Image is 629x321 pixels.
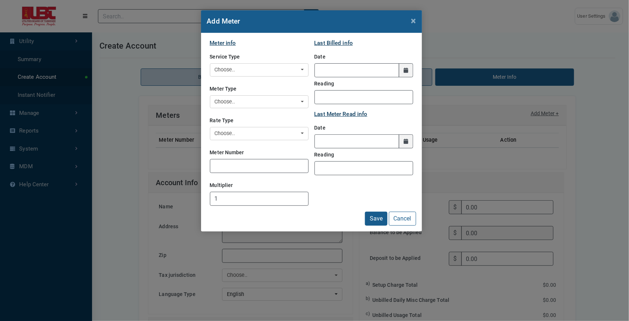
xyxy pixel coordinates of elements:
[215,66,299,74] div: Choose..
[314,63,400,77] input: LastBilledDate
[314,39,413,47] legend: Last Billed info
[389,212,416,226] button: Cancel
[411,15,416,26] span: ×
[210,114,234,127] label: Rate Type
[215,130,299,138] div: Choose..
[405,10,422,31] button: Close
[210,179,233,192] label: Multiplier
[210,50,240,63] label: Service Type
[365,212,387,226] button: Save
[314,77,334,90] label: Reading
[210,82,237,95] label: Meter Type
[314,148,334,161] label: Reading
[314,121,326,134] label: Date
[210,127,309,140] button: Choose..
[210,95,309,109] button: Choose..
[215,98,299,106] div: Choose..
[314,50,326,63] label: Date
[207,16,240,27] h2: Add Meter
[314,110,413,119] legend: Last Meter Read info
[210,39,309,47] legend: Meter info
[210,63,309,77] button: Choose..
[210,146,244,159] label: Meter Number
